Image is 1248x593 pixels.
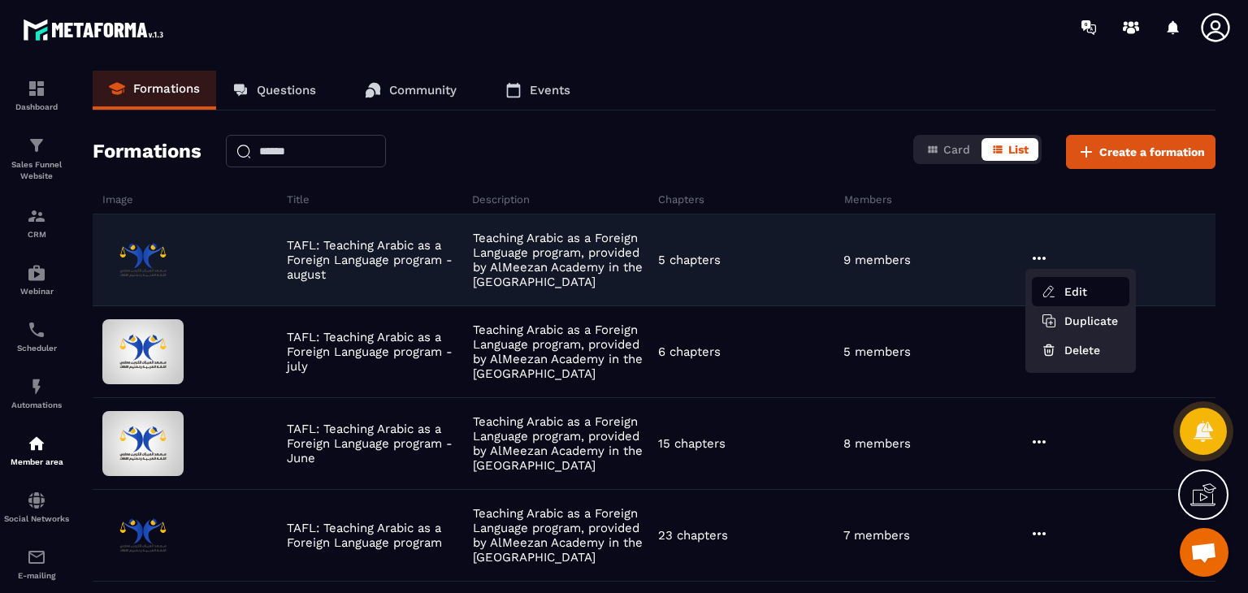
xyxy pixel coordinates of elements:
[473,506,650,565] p: Teaching Arabic as a Foreign Language program, provided by AlMeezan Academy in the [GEOGRAPHIC_DATA]
[216,71,332,110] a: Questions
[844,193,1026,206] h6: Members
[102,193,283,206] h6: Image
[530,83,570,97] p: Events
[133,81,200,96] p: Formations
[27,491,46,510] img: social-network
[1180,528,1228,577] div: Open chat
[4,123,69,194] a: formationformationSales Funnel Website
[27,320,46,340] img: scheduler
[843,436,911,451] p: 8 members
[473,322,650,381] p: Teaching Arabic as a Foreign Language program, provided by AlMeezan Academy in the [GEOGRAPHIC_DATA]
[4,67,69,123] a: formationformationDashboard
[389,83,457,97] p: Community
[1032,277,1129,306] button: Edit
[4,102,69,111] p: Dashboard
[27,377,46,396] img: automations
[4,365,69,422] a: automationsautomationsAutomations
[287,330,464,374] p: TAFL: Teaching Arabic as a Foreign Language program - july
[23,15,169,45] img: logo
[843,344,911,359] p: 5 members
[93,71,216,110] a: Formations
[27,548,46,567] img: email
[287,422,464,465] p: TAFL: Teaching Arabic as a Foreign Language program - June
[27,263,46,283] img: automations
[658,436,726,451] p: 15 chapters
[843,253,911,267] p: 9 members
[473,414,650,473] p: Teaching Arabic as a Foreign Language program, provided by AlMeezan Academy in the [GEOGRAPHIC_DATA]
[4,422,69,478] a: automationsautomationsMember area
[658,193,840,206] h6: Chapters
[473,231,650,289] p: Teaching Arabic as a Foreign Language program, provided by AlMeezan Academy in the [GEOGRAPHIC_DATA]
[4,457,69,466] p: Member area
[93,135,201,169] h2: Formations
[943,143,970,156] span: Card
[4,251,69,308] a: automationsautomationsWebinar
[102,503,184,568] img: formation-background
[4,344,69,353] p: Scheduler
[4,194,69,251] a: formationformationCRM
[1099,144,1205,160] span: Create a formation
[1032,306,1129,335] button: Duplicate
[843,528,910,543] p: 7 members
[287,238,464,282] p: TAFL: Teaching Arabic as a Foreign Language program - august
[4,400,69,409] p: Automations
[1008,143,1029,156] span: List
[472,193,654,206] h6: Description
[287,193,469,206] h6: Title
[4,478,69,535] a: social-networksocial-networkSocial Networks
[1066,135,1215,169] button: Create a formation
[4,535,69,592] a: emailemailE-mailing
[4,514,69,523] p: Social Networks
[27,136,46,155] img: formation
[4,571,69,580] p: E-mailing
[27,434,46,453] img: automations
[4,159,69,182] p: Sales Funnel Website
[658,253,721,267] p: 5 chapters
[4,287,69,296] p: Webinar
[102,411,184,476] img: formation-background
[287,521,464,550] p: TAFL: Teaching Arabic as a Foreign Language program
[257,83,316,97] p: Questions
[4,308,69,365] a: schedulerschedulerScheduler
[489,71,587,110] a: Events
[27,206,46,226] img: formation
[981,138,1038,161] button: List
[658,528,728,543] p: 23 chapters
[102,319,184,384] img: formation-background
[349,71,473,110] a: Community
[1032,335,1129,365] button: Delete
[102,227,184,292] img: formation-background
[4,230,69,239] p: CRM
[658,344,721,359] p: 6 chapters
[916,138,980,161] button: Card
[27,79,46,98] img: formation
